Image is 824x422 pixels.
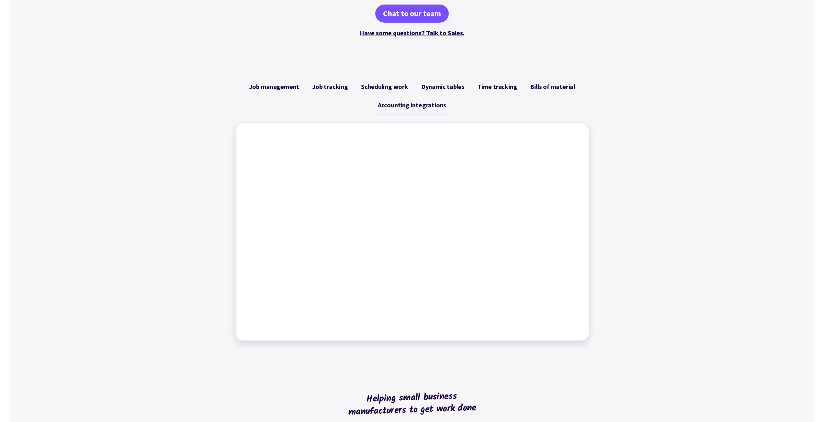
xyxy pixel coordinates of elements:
iframe: Factory - Tracking time worked and creating timesheets [242,129,582,334]
span: Bills of material [530,83,575,91]
a: Have some questions? Talk to Sales. [360,29,465,37]
span: Job management [249,83,299,91]
span: Job tracking [312,83,348,91]
span: Accounting integrations [378,101,446,109]
a: Chat to our team [375,5,449,23]
span: Scheduling work [361,83,408,91]
span: Time tracking [478,83,517,91]
span: Dynamic tables [421,83,465,91]
iframe: Chat Widget [716,352,824,422]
